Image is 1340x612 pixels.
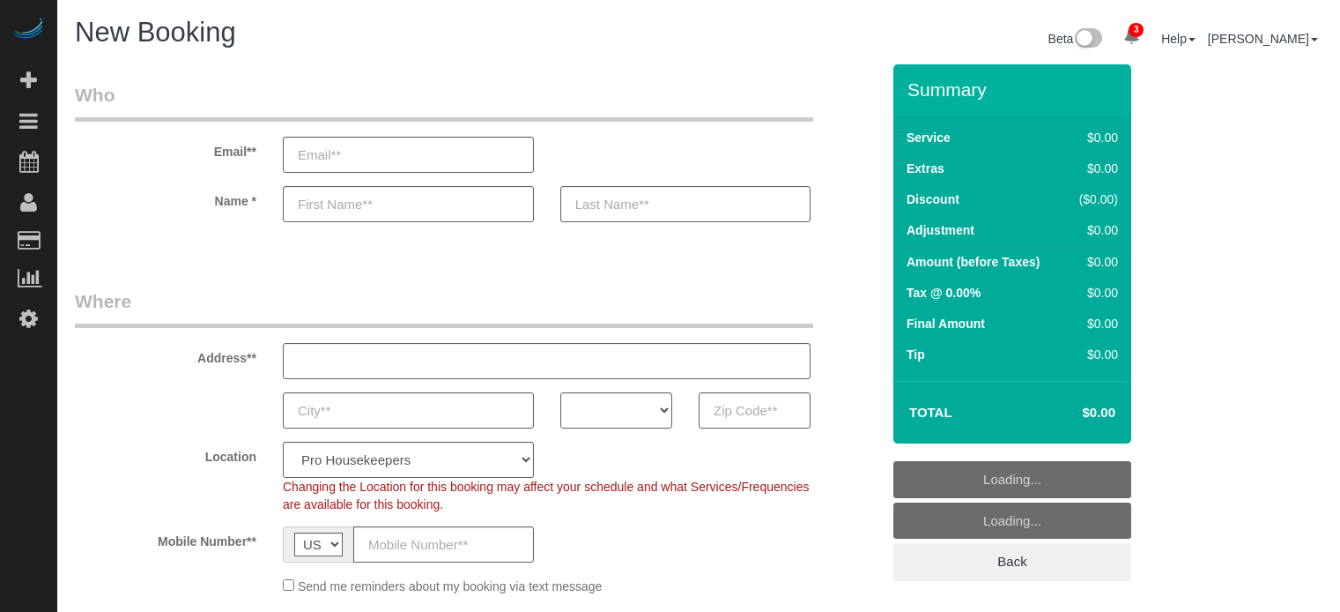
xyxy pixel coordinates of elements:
[62,526,270,550] label: Mobile Number**
[62,186,270,210] label: Name *
[283,480,809,511] span: Changing the Location for this booking may affect your schedule and what Services/Frequencies are...
[1073,28,1102,51] img: New interface
[75,82,813,122] legend: Who
[1071,160,1118,177] div: $0.00
[298,579,603,593] span: Send me reminders about my booking via text message
[1071,346,1118,363] div: $0.00
[907,190,959,208] label: Discount
[75,17,236,48] span: New Booking
[353,526,534,563] input: Mobile Number**
[1208,32,1318,46] a: [PERSON_NAME]
[907,79,1122,100] h3: Summary
[907,129,951,146] label: Service
[1129,23,1144,37] span: 3
[893,543,1131,580] a: Back
[909,405,952,420] strong: Total
[1071,190,1118,208] div: ($0.00)
[1048,32,1103,46] a: Beta
[1071,129,1118,146] div: $0.00
[1071,315,1118,332] div: $0.00
[1114,18,1149,56] a: 3
[1071,221,1118,239] div: $0.00
[283,186,534,222] input: First Name**
[1030,406,1115,421] h4: $0.00
[907,221,974,239] label: Adjustment
[560,186,811,222] input: Last Name**
[62,442,270,466] label: Location
[907,160,944,177] label: Extras
[699,392,811,429] input: Zip Code**
[907,315,985,332] label: Final Amount
[1071,253,1118,271] div: $0.00
[75,288,813,328] legend: Where
[1161,32,1196,46] a: Help
[907,253,1040,271] label: Amount (before Taxes)
[11,18,46,42] img: Automaid Logo
[907,284,981,302] label: Tax @ 0.00%
[907,346,925,363] label: Tip
[1071,284,1118,302] div: $0.00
